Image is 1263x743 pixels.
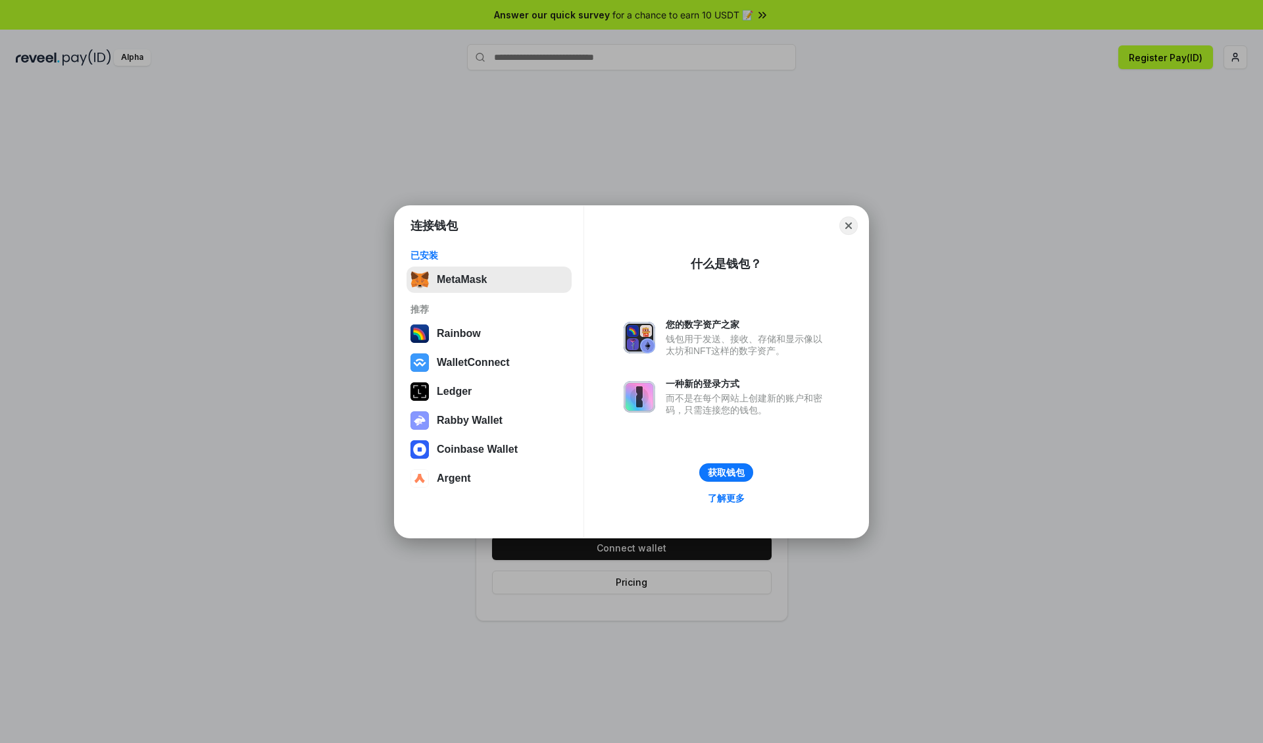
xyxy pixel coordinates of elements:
[410,218,458,234] h1: 连接钱包
[407,436,572,463] button: Coinbase Wallet
[437,415,503,426] div: Rabby Wallet
[410,324,429,343] img: svg+xml,%3Csvg%20width%3D%22120%22%20height%3D%22120%22%20viewBox%3D%220%200%20120%20120%22%20fil...
[437,328,481,340] div: Rainbow
[407,378,572,405] button: Ledger
[410,382,429,401] img: svg+xml,%3Csvg%20xmlns%3D%22http%3A%2F%2Fwww.w3.org%2F2000%2Fsvg%22%20width%3D%2228%22%20height%3...
[410,270,429,289] img: svg+xml,%3Csvg%20fill%3D%22none%22%20height%3D%2233%22%20viewBox%3D%220%200%2035%2033%22%20width%...
[624,381,655,413] img: svg+xml,%3Csvg%20xmlns%3D%22http%3A%2F%2Fwww.w3.org%2F2000%2Fsvg%22%20fill%3D%22none%22%20viewBox...
[410,353,429,372] img: svg+xml,%3Csvg%20width%3D%2228%22%20height%3D%2228%22%20viewBox%3D%220%200%2028%2028%22%20fill%3D...
[407,407,572,434] button: Rabby Wallet
[708,492,745,504] div: 了解更多
[407,349,572,376] button: WalletConnect
[437,444,518,455] div: Coinbase Wallet
[437,357,510,369] div: WalletConnect
[624,322,655,353] img: svg+xml,%3Csvg%20xmlns%3D%22http%3A%2F%2Fwww.w3.org%2F2000%2Fsvg%22%20fill%3D%22none%22%20viewBox...
[410,249,568,261] div: 已安装
[666,392,829,416] div: 而不是在每个网站上创建新的账户和密码，只需连接您的钱包。
[407,320,572,347] button: Rainbow
[666,319,829,330] div: 您的数字资产之家
[410,469,429,488] img: svg+xml,%3Csvg%20width%3D%2228%22%20height%3D%2228%22%20viewBox%3D%220%200%2028%2028%22%20fill%3D...
[666,333,829,357] div: 钱包用于发送、接收、存储和显示像以太坊和NFT这样的数字资产。
[407,465,572,492] button: Argent
[437,274,487,286] div: MetaMask
[437,473,471,484] div: Argent
[407,267,572,293] button: MetaMask
[699,463,753,482] button: 获取钱包
[700,490,753,507] a: 了解更多
[410,440,429,459] img: svg+xml,%3Csvg%20width%3D%2228%22%20height%3D%2228%22%20viewBox%3D%220%200%2028%2028%22%20fill%3D...
[691,256,762,272] div: 什么是钱包？
[666,378,829,390] div: 一种新的登录方式
[708,467,745,478] div: 获取钱包
[437,386,472,397] div: Ledger
[410,411,429,430] img: svg+xml,%3Csvg%20xmlns%3D%22http%3A%2F%2Fwww.w3.org%2F2000%2Fsvg%22%20fill%3D%22none%22%20viewBox...
[839,217,858,235] button: Close
[410,303,568,315] div: 推荐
